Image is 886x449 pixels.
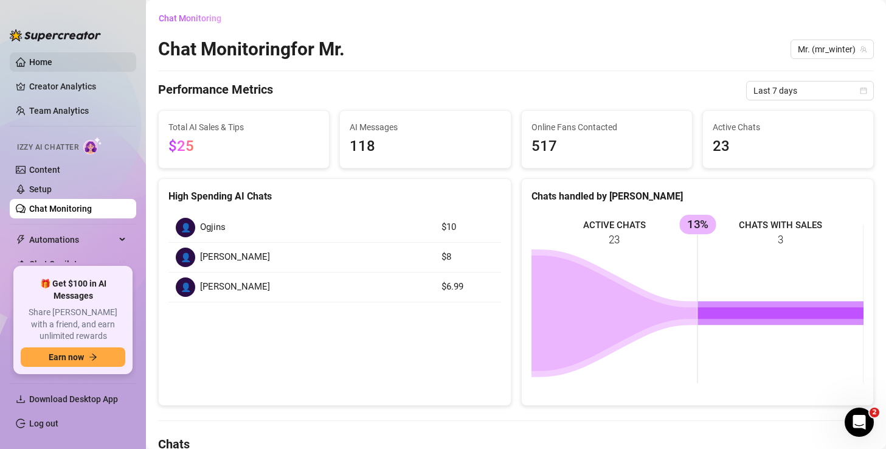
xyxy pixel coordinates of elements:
[21,278,125,302] span: 🎁 Get $100 in AI Messages
[200,220,226,235] span: Ogjins
[860,46,867,53] span: team
[83,137,102,155] img: AI Chatter
[200,280,270,294] span: [PERSON_NAME]
[350,135,500,158] span: 118
[158,38,345,61] h2: Chat Monitoring for Mr.
[176,277,195,297] div: 👤
[10,29,101,41] img: logo-BBDzfeDw.svg
[176,218,195,237] div: 👤
[176,248,195,267] div: 👤
[21,307,125,343] span: Share [PERSON_NAME] with a friend, and earn unlimited rewards
[158,9,231,28] button: Chat Monitoring
[29,204,92,214] a: Chat Monitoring
[29,230,116,249] span: Automations
[29,419,58,428] a: Log out
[531,189,864,204] div: Chats handled by [PERSON_NAME]
[753,82,867,100] span: Last 7 days
[16,260,24,268] img: Chat Copilot
[845,408,874,437] iframe: Intercom live chat
[350,120,500,134] span: AI Messages
[29,254,116,274] span: Chat Copilot
[168,120,319,134] span: Total AI Sales & Tips
[441,250,493,265] article: $8
[29,57,52,67] a: Home
[531,135,682,158] span: 517
[16,235,26,245] span: thunderbolt
[860,87,867,94] span: calendar
[441,220,493,235] article: $10
[89,353,97,361] span: arrow-right
[29,394,118,404] span: Download Desktop App
[441,280,493,294] article: $6.99
[158,81,273,100] h4: Performance Metrics
[29,106,89,116] a: Team Analytics
[29,184,52,194] a: Setup
[870,408,879,417] span: 2
[17,142,78,153] span: Izzy AI Chatter
[29,77,126,96] a: Creator Analytics
[200,250,270,265] span: [PERSON_NAME]
[798,40,867,58] span: Mr. (mr_winter)
[168,189,501,204] div: High Spending AI Chats
[16,394,26,404] span: download
[531,120,682,134] span: Online Fans Contacted
[159,13,221,23] span: Chat Monitoring
[168,137,194,155] span: $25
[21,347,125,367] button: Earn nowarrow-right
[713,120,864,134] span: Active Chats
[713,135,864,158] span: 23
[29,165,60,175] a: Content
[49,352,84,362] span: Earn now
